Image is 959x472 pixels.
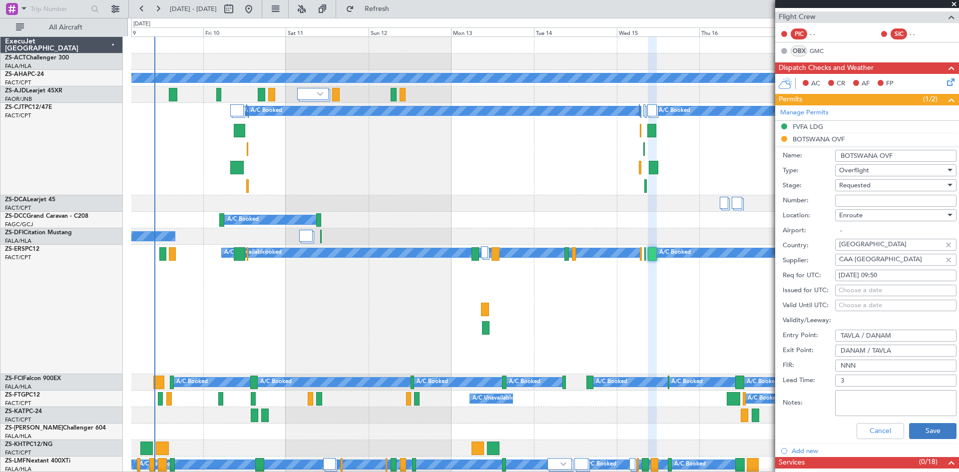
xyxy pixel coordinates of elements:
[891,28,907,39] div: SIC
[923,94,938,104] span: (1/2)
[835,360,957,372] input: NNN
[5,95,32,103] a: FAOR/JNB
[30,1,88,16] input: Trip Number
[839,271,953,281] div: [DATE] 09:50
[251,103,282,118] div: A/C Booked
[5,449,31,457] a: FACT/CPT
[839,286,953,296] div: Choose a date
[783,346,835,356] label: Exit Point:
[5,230,23,236] span: ZS-DFI
[509,375,540,390] div: A/C Booked
[5,213,26,219] span: ZS-DCC
[839,237,942,252] input: Type something...
[5,409,25,415] span: ZS-KAT
[585,457,616,472] div: A/C Booked
[139,457,171,472] div: A/C Booked
[839,211,863,220] span: Enroute
[659,245,691,260] div: A/C Booked
[5,376,61,382] a: ZS-FCIFalcon 900EX
[5,71,44,77] a: ZS-AHAPC-24
[839,252,942,267] input: Type something...
[203,27,286,36] div: Fri 10
[779,457,805,469] span: Services
[5,392,25,398] span: ZS-FTG
[5,392,40,398] a: ZS-FTGPC12
[5,400,31,407] a: FACT/CPT
[779,62,874,74] span: Dispatch Checks and Weather
[780,108,829,118] a: Manage Permits
[473,391,514,406] div: A/C Unavailable
[783,376,835,386] label: Lead Time:
[5,79,31,86] a: FACT/CPT
[133,20,150,28] div: [DATE]
[317,92,323,96] img: arrow-gray.svg
[839,181,871,190] span: Requested
[5,458,70,464] a: ZS-LMFNextant 400XTi
[417,375,448,390] div: A/C Booked
[919,457,938,467] span: (0/18)
[5,425,63,431] span: ZS-[PERSON_NAME]
[783,316,835,326] label: Validity/Leeway:
[810,46,832,55] a: GMC
[791,45,807,56] div: OBX
[779,11,816,23] span: Flight Crew
[560,462,566,466] img: arrow-gray.svg
[857,423,904,439] button: Cancel
[5,230,72,236] a: ZS-DFICitation Mustang
[5,425,106,431] a: ZS-[PERSON_NAME]Challenger 604
[451,27,534,36] div: Mon 13
[5,433,31,440] a: FALA/HLA
[674,457,706,472] div: A/C Booked
[783,271,835,281] label: Req for UTC:
[783,241,835,251] label: Country:
[5,88,26,94] span: ZS-AJD
[783,166,835,176] label: Type:
[5,71,27,77] span: ZS-AHA
[910,29,932,38] div: - -
[839,301,953,311] div: Choose a date
[793,122,823,131] div: FVFA LDG
[783,286,835,296] label: Issued for UTC:
[783,398,835,408] label: Notes:
[5,409,42,415] a: ZS-KATPC-24
[369,27,452,36] div: Sun 12
[5,213,88,219] a: ZS-DCCGrand Caravan - C208
[5,104,24,110] span: ZS-CJT
[783,361,835,371] label: FIR:
[5,246,39,252] a: ZS-ERSPC12
[671,375,703,390] div: A/C Booked
[341,1,401,17] button: Refresh
[783,211,835,221] label: Location:
[120,27,203,36] div: Thu 9
[260,375,292,390] div: A/C Booked
[250,245,282,260] div: A/C Booked
[783,196,835,206] label: Number:
[839,166,869,175] span: Overflight
[5,442,52,448] a: ZS-KHTPC12/NG
[791,28,807,39] div: PIC
[5,383,31,391] a: FALA/HLA
[783,331,835,341] label: Entry Point:
[5,204,31,212] a: FACT/CPT
[811,79,820,89] span: AC
[5,88,62,94] a: ZS-AJDLearjet 45XR
[5,237,31,245] a: FALA/HLA
[783,151,835,161] label: Name:
[286,27,369,36] div: Sat 11
[5,197,27,203] span: ZS-DCA
[170,4,217,13] span: [DATE] - [DATE]
[227,212,259,227] div: A/C Booked
[224,245,266,260] div: A/C Unavailable
[5,55,26,61] span: ZS-ACT
[810,29,832,38] div: - -
[748,391,779,406] div: A/C Booked
[534,27,617,36] div: Tue 14
[862,79,870,89] span: AF
[659,103,690,118] div: A/C Booked
[783,226,835,236] label: Airport:
[5,197,55,203] a: ZS-DCALearjet 45
[909,423,957,439] button: Save
[5,112,31,119] a: FACT/CPT
[5,246,25,252] span: ZS-ERS
[5,55,69,61] a: ZS-ACTChallenger 300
